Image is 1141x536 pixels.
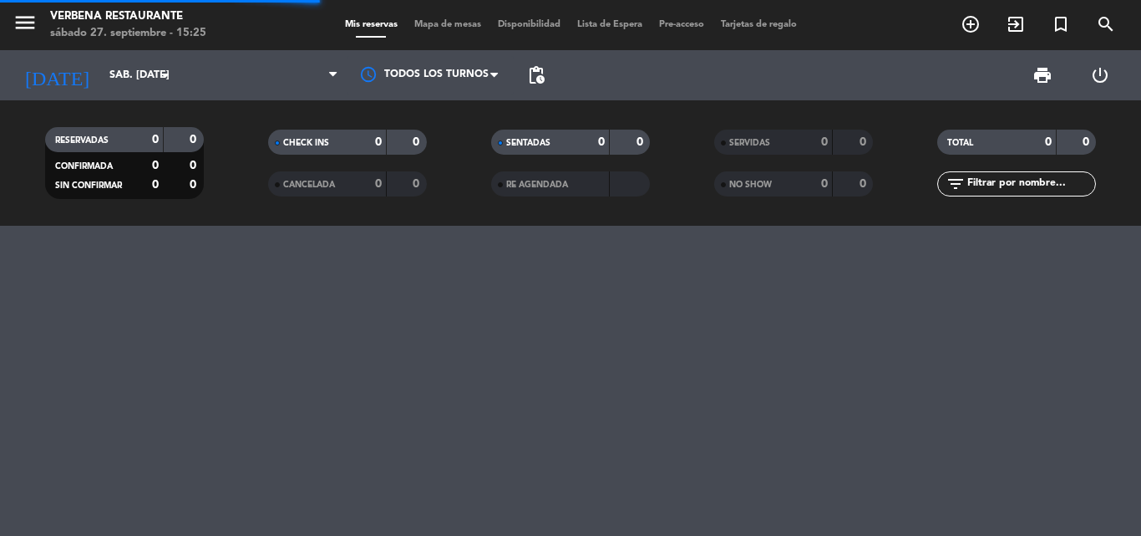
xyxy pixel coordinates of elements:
span: NO SHOW [729,181,772,189]
span: Disponibilidad [489,20,569,29]
button: menu [13,10,38,41]
strong: 0 [821,178,828,190]
div: Verbena Restaurante [50,8,206,25]
strong: 0 [413,178,423,190]
strong: 0 [821,136,828,148]
span: SENTADAS [506,139,550,147]
i: turned_in_not [1051,14,1071,34]
span: CONFIRMADA [55,162,113,171]
strong: 0 [152,179,159,191]
span: CANCELADA [283,181,335,189]
strong: 0 [598,136,605,148]
strong: 0 [375,178,382,190]
span: print [1032,65,1052,85]
input: Filtrar por nombre... [966,175,1095,193]
span: Lista de Espera [569,20,651,29]
strong: 0 [190,179,200,191]
i: filter_list [946,174,966,194]
strong: 0 [636,136,647,148]
strong: 0 [1045,136,1052,148]
div: LOG OUT [1071,50,1128,100]
i: power_settings_new [1090,65,1110,85]
span: SIN CONFIRMAR [55,181,122,190]
span: SERVIDAS [729,139,770,147]
span: Mis reservas [337,20,406,29]
span: RE AGENDADA [506,181,568,189]
strong: 0 [152,134,159,145]
i: menu [13,10,38,35]
i: exit_to_app [1006,14,1026,34]
i: [DATE] [13,57,101,94]
strong: 0 [375,136,382,148]
strong: 0 [190,134,200,145]
span: Pre-acceso [651,20,712,29]
span: Mapa de mesas [406,20,489,29]
span: pending_actions [526,65,546,85]
strong: 0 [190,160,200,171]
strong: 0 [413,136,423,148]
strong: 0 [860,178,870,190]
span: CHECK INS [283,139,329,147]
strong: 0 [152,160,159,171]
strong: 0 [860,136,870,148]
i: arrow_drop_down [155,65,175,85]
strong: 0 [1083,136,1093,148]
div: sábado 27. septiembre - 15:25 [50,25,206,42]
span: TOTAL [947,139,973,147]
i: add_circle_outline [961,14,981,34]
i: search [1096,14,1116,34]
span: RESERVADAS [55,136,109,145]
span: Tarjetas de regalo [712,20,805,29]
